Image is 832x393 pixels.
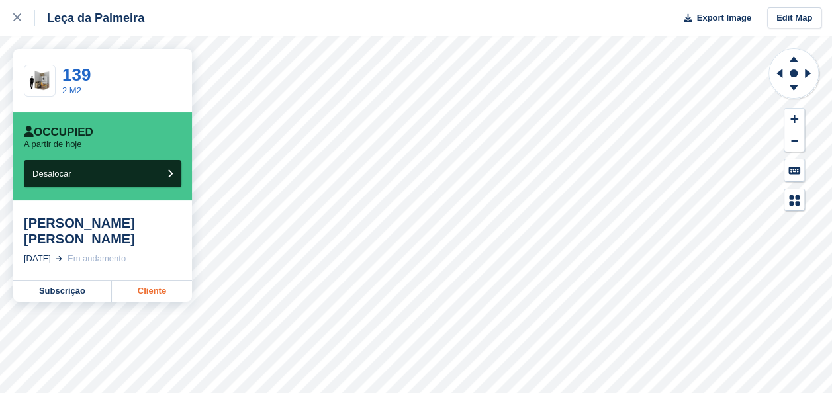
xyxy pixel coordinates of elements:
[24,126,93,139] div: Occupied
[112,281,192,302] a: Cliente
[696,11,751,24] span: Export Image
[784,109,804,130] button: Zoom In
[24,215,181,247] div: [PERSON_NAME] [PERSON_NAME]
[56,256,62,261] img: arrow-right-light-icn-cde0832a797a2874e46488d9cf13f60e5c3a73dbe684e267c42b8395dfbc2abf.svg
[35,10,144,26] div: Leça da Palmeira
[13,281,112,302] a: Subscrição
[32,169,71,179] span: Desalocar
[62,85,81,95] a: 2 M2
[24,139,81,150] p: A partir de hoje
[784,130,804,152] button: Zoom Out
[784,189,804,211] button: Map Legend
[676,7,751,29] button: Export Image
[68,252,126,265] div: Em andamento
[24,69,55,93] img: 25-sqft-unit.jpg
[784,159,804,181] button: Keyboard Shortcuts
[24,252,51,265] div: [DATE]
[24,160,181,187] button: Desalocar
[767,7,821,29] a: Edit Map
[62,65,91,85] a: 139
